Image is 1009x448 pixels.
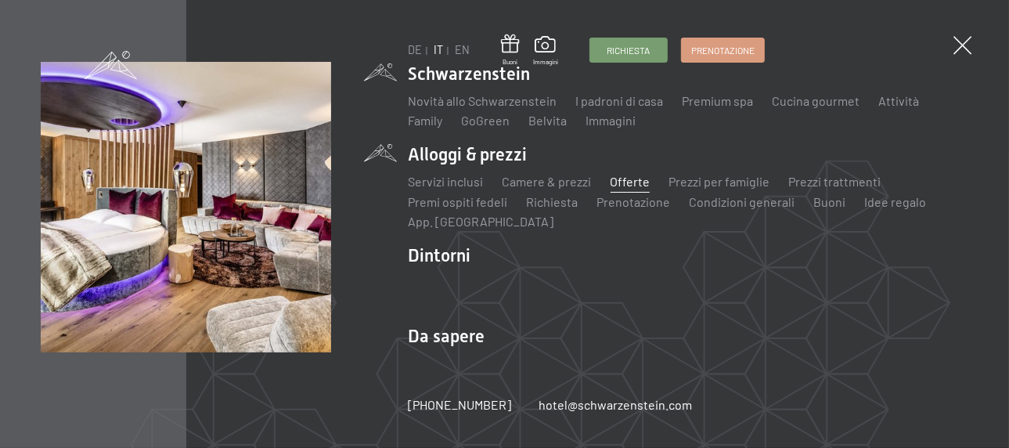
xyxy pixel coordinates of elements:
[788,174,881,189] a: Prezzi trattmenti
[408,397,511,412] span: [PHONE_NUMBER]
[878,93,919,108] a: Attività
[408,214,553,229] a: App. [GEOGRAPHIC_DATA]
[772,93,859,108] a: Cucina gourmet
[539,396,692,414] a: hotel@schwarzenstein.com
[455,43,470,56] a: EN
[864,194,926,209] a: Idee regalo
[434,43,443,56] a: IT
[668,174,769,189] a: Prezzi per famiglie
[408,93,557,108] a: Novità allo Schwarzenstein
[586,113,636,128] a: Immagini
[813,194,845,209] a: Buoni
[526,194,578,209] a: Richiesta
[691,44,755,57] span: Prenotazione
[682,93,753,108] a: Premium spa
[596,194,670,209] a: Prenotazione
[607,44,650,57] span: Richiesta
[408,174,483,189] a: Servizi inclusi
[689,194,795,209] a: Condizioni generali
[408,396,511,414] a: [PHONE_NUMBER]
[408,113,442,128] a: Family
[408,194,507,209] a: Premi ospiti fedeli
[533,36,558,66] a: Immagini
[682,38,764,62] a: Prenotazione
[575,93,663,108] a: I padroni di casa
[528,113,567,128] a: Belvita
[533,58,558,67] span: Immagini
[502,174,591,189] a: Camere & prezzi
[408,43,422,56] a: DE
[501,34,519,67] a: Buoni
[610,174,650,189] a: Offerte
[461,113,510,128] a: GoGreen
[590,38,667,62] a: Richiesta
[501,58,519,67] span: Buoni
